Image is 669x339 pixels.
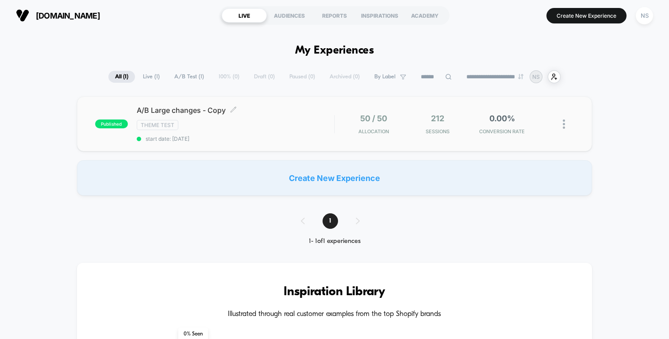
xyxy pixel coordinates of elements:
span: A/B Test ( 1 ) [168,71,211,83]
span: 50 / 50 [360,114,387,123]
div: 1 - 1 of 1 experiences [292,238,377,245]
span: Live ( 1 ) [136,71,166,83]
div: Current time [215,176,235,185]
span: published [95,119,128,128]
div: LIVE [222,8,267,23]
span: Allocation [358,128,389,135]
div: AUDIENCES [267,8,312,23]
div: REPORTS [312,8,357,23]
span: Theme Test [137,120,178,130]
button: Create New Experience [546,8,627,23]
button: Play, NEW DEMO 2025-VEED.mp4 [4,173,19,188]
span: CONVERSION RATE [472,128,532,135]
div: INSPIRATIONS [357,8,402,23]
span: start date: [DATE] [137,135,334,142]
div: Create New Experience [77,160,592,196]
button: [DOMAIN_NAME] [13,8,103,23]
div: ACADEMY [402,8,447,23]
div: NS [636,7,653,24]
span: Sessions [408,128,468,135]
button: Play, NEW DEMO 2025-VEED.mp4 [160,85,181,107]
span: 212 [431,114,444,123]
span: All ( 1 ) [108,71,135,83]
button: NS [633,7,656,25]
input: Volume [277,177,304,185]
h3: Inspiration Library [104,285,565,299]
img: Visually logo [16,9,29,22]
span: [DOMAIN_NAME] [36,11,100,20]
span: A/B Large changes - Copy [137,106,334,115]
img: end [518,74,523,79]
p: NS [532,73,540,80]
img: close [563,119,565,129]
h1: My Experiences [295,44,374,57]
h4: Illustrated through real customer examples from the top Shopify brands [104,310,565,319]
span: 0.00% [489,114,515,123]
span: 1 [323,213,338,229]
span: By Label [374,73,396,80]
input: Seek [7,162,336,170]
div: Duration [237,176,260,185]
